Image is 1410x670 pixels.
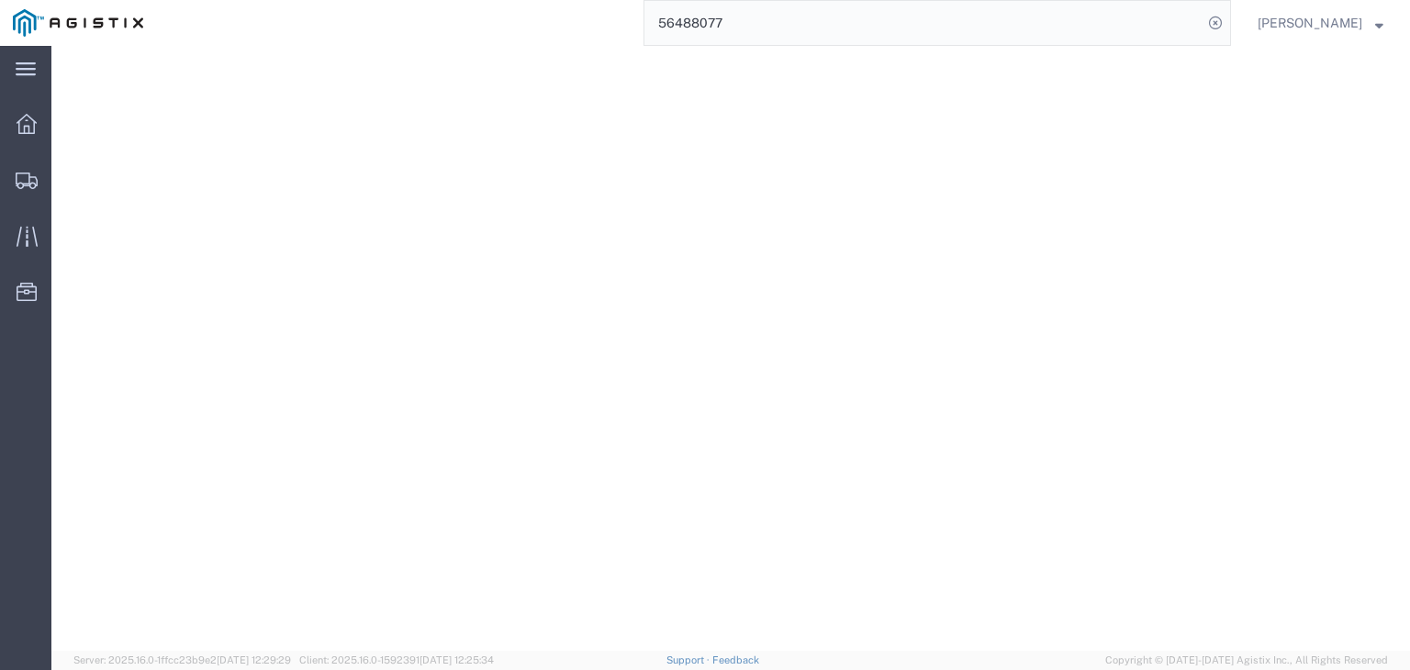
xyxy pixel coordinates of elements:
span: Server: 2025.16.0-1ffcc23b9e2 [73,654,291,665]
span: [DATE] 12:25:34 [420,654,494,665]
iframe: FS Legacy Container [51,46,1410,651]
span: Client: 2025.16.0-1592391 [299,654,494,665]
span: Rochelle Manzoni [1258,13,1362,33]
a: Feedback [712,654,759,665]
input: Search for shipment number, reference number [644,1,1203,45]
span: [DATE] 12:29:29 [217,654,291,665]
img: logo [13,9,143,37]
span: Copyright © [DATE]-[DATE] Agistix Inc., All Rights Reserved [1105,653,1388,668]
button: [PERSON_NAME] [1257,12,1384,34]
a: Support [666,654,712,665]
